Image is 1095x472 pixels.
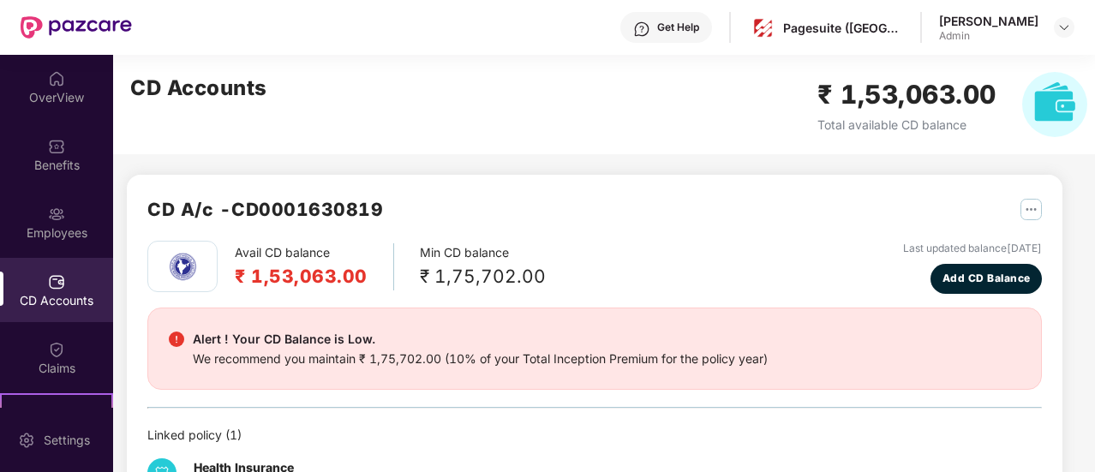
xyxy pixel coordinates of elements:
[633,21,650,38] img: svg+xml;base64,PHN2ZyBpZD0iSGVscC0zMngzMiIgeG1sbnM9Imh0dHA6Ly93d3cudzMub3JnLzIwMDAvc3ZnIiB3aWR0aD...
[783,20,903,36] div: Pagesuite ([GEOGRAPHIC_DATA]) Private Limited
[48,273,65,290] img: svg+xml;base64,PHN2ZyBpZD0iQ0RfQWNjb3VudHMiIGRhdGEtbmFtZT0iQ0QgQWNjb3VudHMiIHhtbG5zPSJodHRwOi8vd3...
[420,262,546,290] div: ₹ 1,75,702.00
[1022,72,1087,137] img: svg+xml;base64,PHN2ZyB4bWxucz0iaHR0cDovL3d3dy53My5vcmcvMjAwMC9zdmciIHhtbG5zOnhsaW5rPSJodHRwOi8vd3...
[48,138,65,155] img: svg+xml;base64,PHN2ZyBpZD0iQmVuZWZpdHMiIHhtbG5zPSJodHRwOi8vd3d3LnczLm9yZy8yMDAwL3N2ZyIgd2lkdGg9Ij...
[147,195,383,224] h2: CD A/c - CD0001630819
[1020,199,1042,220] img: svg+xml;base64,PHN2ZyB4bWxucz0iaHR0cDovL3d3dy53My5vcmcvMjAwMC9zdmciIHdpZHRoPSIyNSIgaGVpZ2h0PSIyNS...
[169,332,184,347] img: svg+xml;base64,PHN2ZyBpZD0iRGFuZ2VyX2FsZXJ0IiBkYXRhLW5hbWU9IkRhbmdlciBhbGVydCIgeG1sbnM9Imh0dHA6Ly...
[1057,21,1071,34] img: svg+xml;base64,PHN2ZyBpZD0iRHJvcGRvd24tMzJ4MzIiIHhtbG5zPSJodHRwOi8vd3d3LnczLm9yZy8yMDAwL3N2ZyIgd2...
[21,16,132,39] img: New Pazcare Logo
[939,29,1038,43] div: Admin
[420,243,546,290] div: Min CD balance
[939,13,1038,29] div: [PERSON_NAME]
[235,262,368,290] h2: ₹ 1,53,063.00
[193,350,768,368] div: We recommend you maintain ₹ 1,75,702.00 (10% of your Total Inception Premium for the policy year)
[235,243,394,290] div: Avail CD balance
[48,70,65,87] img: svg+xml;base64,PHN2ZyBpZD0iSG9tZSIgeG1sbnM9Imh0dHA6Ly93d3cudzMub3JnLzIwMDAvc3ZnIiB3aWR0aD0iMjAiIG...
[817,117,966,132] span: Total available CD balance
[930,264,1042,294] button: Add CD Balance
[942,271,1031,287] span: Add CD Balance
[903,241,1042,257] div: Last updated balance [DATE]
[48,206,65,223] img: svg+xml;base64,PHN2ZyBpZD0iRW1wbG95ZWVzIiB4bWxucz0iaHR0cDovL3d3dy53My5vcmcvMjAwMC9zdmciIHdpZHRoPS...
[751,15,775,40] img: pagesuite-logo-center.png
[193,329,768,350] div: Alert ! Your CD Balance is Low.
[153,250,212,284] img: nia.png
[39,432,95,449] div: Settings
[48,341,65,358] img: svg+xml;base64,PHN2ZyBpZD0iQ2xhaW0iIHhtbG5zPSJodHRwOi8vd3d3LnczLm9yZy8yMDAwL3N2ZyIgd2lkdGg9IjIwIi...
[18,432,35,449] img: svg+xml;base64,PHN2ZyBpZD0iU2V0dGluZy0yMHgyMCIgeG1sbnM9Imh0dHA6Ly93d3cudzMub3JnLzIwMDAvc3ZnIiB3aW...
[147,426,1042,445] div: Linked policy ( 1 )
[657,21,699,34] div: Get Help
[817,75,996,115] h2: ₹ 1,53,063.00
[130,72,267,105] h2: CD Accounts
